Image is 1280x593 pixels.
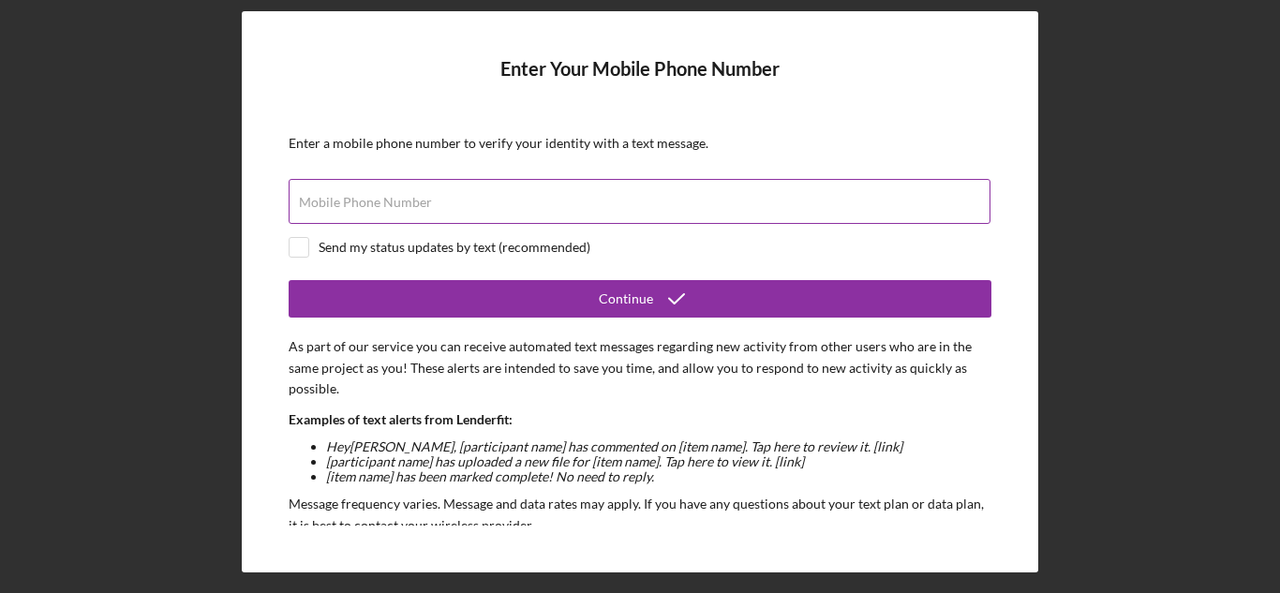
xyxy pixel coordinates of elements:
div: Send my status updates by text (recommended) [319,240,590,255]
p: Message frequency varies. Message and data rates may apply. If you have any questions about your ... [289,494,991,536]
div: Continue [599,280,653,318]
p: Examples of text alerts from Lenderfit: [289,409,991,430]
li: [participant name] has uploaded a new file for [item name]. Tap here to view it. [link] [326,454,991,469]
li: Hey [PERSON_NAME] , [participant name] has commented on [item name]. Tap here to review it. [link] [326,439,991,454]
label: Mobile Phone Number [299,195,432,210]
button: Continue [289,280,991,318]
li: [item name] has been marked complete! No need to reply. [326,469,991,484]
h4: Enter Your Mobile Phone Number [289,58,991,108]
div: Enter a mobile phone number to verify your identity with a text message. [289,136,991,151]
p: As part of our service you can receive automated text messages regarding new activity from other ... [289,336,991,399]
